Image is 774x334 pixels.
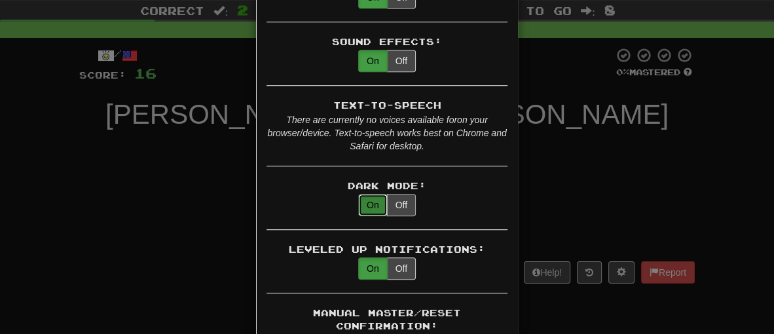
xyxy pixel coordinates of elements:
[267,306,507,333] div: Manual Master/Reset Confirmation:
[358,257,388,280] button: On
[267,243,507,256] div: Leveled Up Notifications:
[267,179,507,193] div: Dark Mode:
[358,194,388,216] button: On
[387,194,416,216] button: Off
[387,257,416,280] button: Off
[267,115,506,151] em: There are currently no voices available for on your browser/device. Text-to-speech works best on ...
[387,50,416,72] button: Off
[267,99,507,112] div: Text-to-Speech
[267,35,507,48] div: Sound Effects:
[358,50,388,72] button: On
